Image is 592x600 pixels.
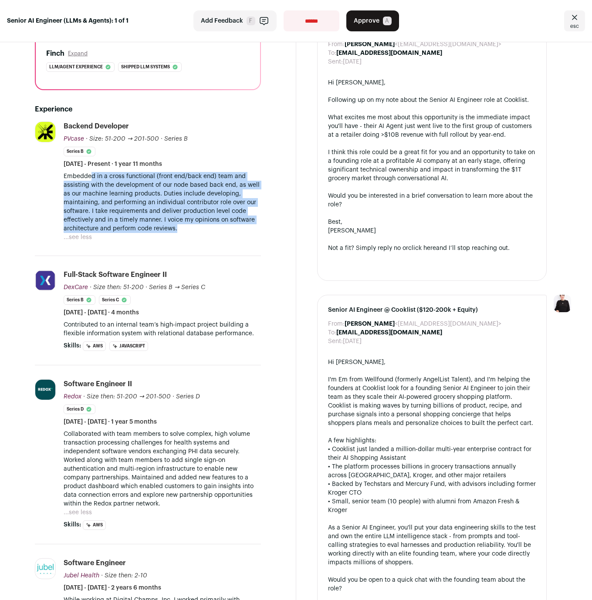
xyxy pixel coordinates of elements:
li: AWS [83,520,106,530]
div: • Backed by Techstars and Mercury Fund, with advisors including former Kroger CTO [328,480,536,497]
div: Backend Developer [64,121,129,131]
div: Following up on my note about the Senior AI Engineer role at Cooklist. [328,96,536,104]
dt: To: [328,328,336,337]
span: • Small, senior team (10 people) with alumni from Amazon Fresh & Kroger [328,499,520,513]
div: What excites me most about this opportunity is the immediate impact you'll have - their AI Agent ... [328,113,536,139]
dd: [DATE] [343,57,362,66]
button: ...see less [64,508,92,517]
li: AWS [83,341,106,351]
img: 9240684-medium_jpg [554,295,571,312]
span: esc [570,23,579,30]
span: F [247,17,255,25]
span: [DATE] - Present · 1 year 11 months [64,160,162,169]
li: JavaScript [109,341,148,351]
span: · [173,392,174,401]
span: · [161,135,162,143]
span: [DATE] - [DATE] · 1 year 5 months [64,418,157,426]
span: Llm/agent experience [49,63,103,71]
div: Hi [PERSON_NAME], [328,78,536,87]
span: Shipped llm systems [121,63,170,71]
span: · Size: 51-200 → 201-500 [86,136,159,142]
img: 80e9cd870605cf54cad404dbcf3429595581b2f189bdbbfd5544c240762fd82f.jpg [35,122,55,142]
a: Close [564,10,585,31]
div: I'm Em from Wellfound (formerly AngelList Talent), and I'm helping the founders at Cooklist look ... [328,375,536,428]
dd: <[EMAIL_ADDRESS][DOMAIN_NAME]> [345,320,501,328]
span: Senior AI Engineer @ Cooklist ($120-200k + Equity) [328,306,536,314]
span: Add Feedback [201,17,243,25]
div: Not a fit? Simply reply no or and I’ll stop reaching out. [328,244,536,253]
div: • Cooklist just landed a million-dollar multi-year enterprise contract for their AI Shopping Assi... [328,445,536,462]
span: PVcase [64,136,84,142]
dt: From: [328,320,345,328]
div: • The platform processes billions in grocery transactions annually across [GEOGRAPHIC_DATA], Krog... [328,462,536,480]
p: Embedded in a cross functional (front end/back end) team and assisting with the development of ou... [64,172,261,233]
div: Hi [PERSON_NAME], [328,358,536,367]
span: Approve [354,17,379,25]
dd: [DATE] [343,337,362,346]
dd: <[EMAIL_ADDRESS][DOMAIN_NAME]> [345,40,501,49]
li: Series B [64,147,95,156]
li: Series C [99,295,131,305]
span: Series D [176,394,200,400]
span: · Size then: 51-200 [90,284,144,290]
span: Skills: [64,520,81,529]
div: Would you be interested in a brief conversation to learn more about the role? [328,192,536,209]
span: Jubel Health [64,573,99,579]
div: [PERSON_NAME] [328,226,536,235]
button: ...see less [64,233,92,242]
span: · Size then: 51-200 → 201-500 [83,394,171,400]
div: As a Senior AI Engineer, you'll put your data engineering skills to the test and own the entire L... [328,523,536,567]
b: [PERSON_NAME] [345,41,395,47]
div: Software Engineer II [64,379,132,389]
h2: Experience [35,104,261,115]
span: Redox [64,394,81,400]
dt: To: [328,49,336,57]
span: Series B → Series C [149,284,205,290]
img: 80da1c74205d5fdb00b83f8519a6e62aac8948598828f7054477fdb8d8106399.jpg [35,563,55,574]
span: · [145,283,147,292]
b: [EMAIL_ADDRESS][DOMAIN_NAME] [336,50,442,56]
div: Would you be open to a quick chat with the founding team about the role? [328,576,536,593]
button: Expand [68,50,88,57]
dt: Sent: [328,57,343,66]
div: Best, [328,218,536,226]
img: 36d87cf3626a1267a0bb1db92635b8247fe6df197811f66c3361c9bbff512907.jpg [35,380,55,400]
button: Approve A [346,10,399,31]
b: [EMAIL_ADDRESS][DOMAIN_NAME] [336,330,442,336]
dt: From: [328,40,345,49]
img: 447c5b65832a071fa6317b546fe89762ca023f991dd7f842c3507e28bdc257ed.jpg [35,270,55,290]
li: Series D [64,404,95,414]
span: Skills: [64,341,81,350]
div: Full-Stack Software Engineer II [64,270,167,280]
p: Contributed to an internal team’s high-impact project building a flexible information system with... [64,320,261,338]
span: Series B [164,136,188,142]
dt: Sent: [328,337,343,346]
span: [DATE] - [DATE] · 4 months [64,308,139,317]
button: Add Feedback F [193,10,277,31]
div: Software Engineer [64,558,126,568]
h2: Finch [46,48,64,59]
span: · Size then: 2-10 [101,573,147,579]
li: Series B [64,295,95,305]
strong: Senior AI Engineer (LLMs & Agents): 1 of 1 [7,17,129,25]
div: A few highlights: [328,436,536,445]
span: A [383,17,392,25]
a: click here [408,245,436,251]
span: [DATE] - [DATE] · 2 years 6 months [64,583,161,592]
b: [PERSON_NAME] [345,321,395,327]
div: I think this role could be a great fit for you and an opportunity to take on a founding role at a... [328,148,536,183]
span: DexCare [64,284,88,290]
p: Collaborated with team members to solve complex, high volume transaction processing challenges fo... [64,430,261,508]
